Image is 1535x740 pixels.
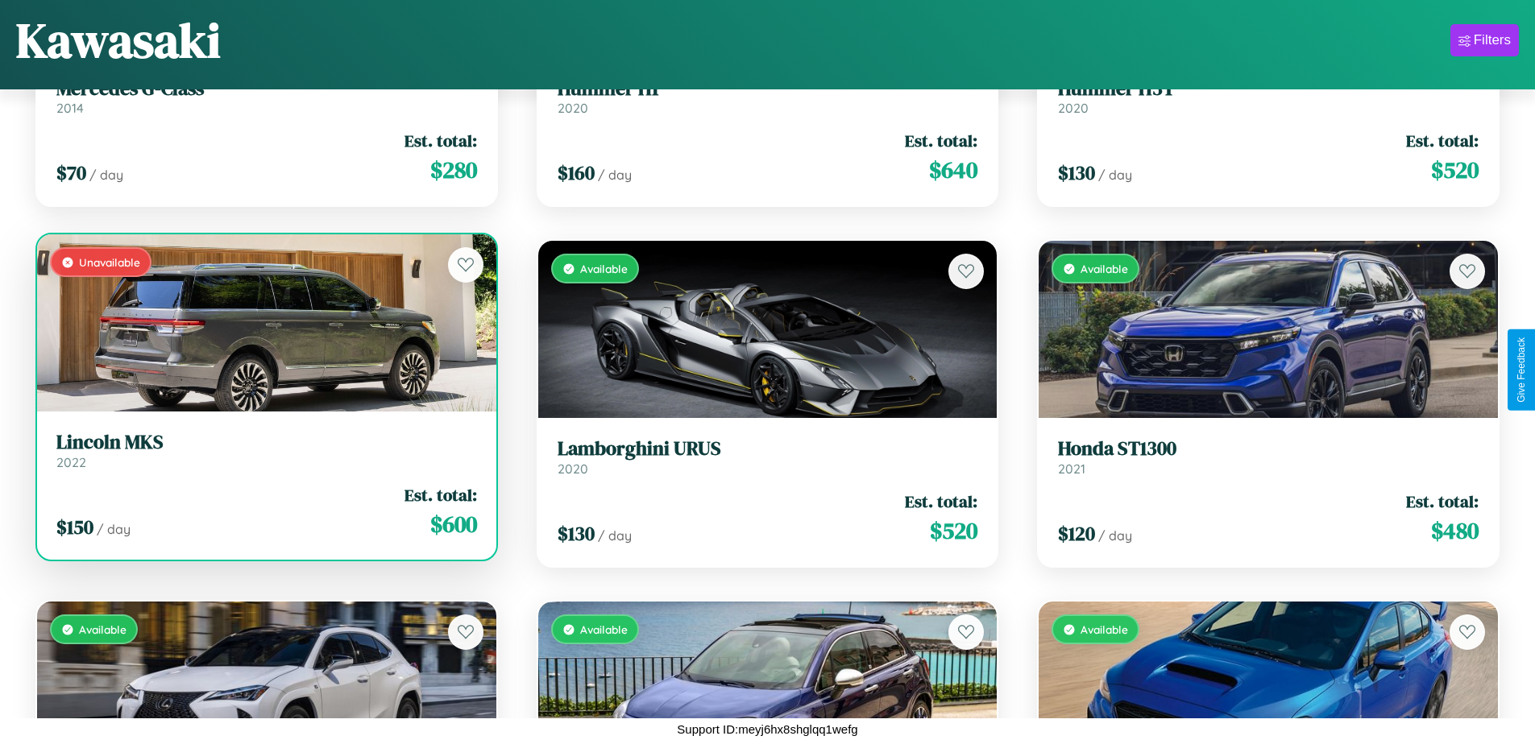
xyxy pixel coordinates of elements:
[16,7,221,73] h1: Kawasaki
[929,154,977,186] span: $ 640
[1406,129,1479,152] span: Est. total:
[580,262,628,275] span: Available
[1081,262,1128,275] span: Available
[1058,100,1089,116] span: 2020
[598,527,632,544] span: / day
[558,520,595,547] span: $ 130
[1098,527,1132,544] span: / day
[558,461,588,477] span: 2020
[89,167,123,183] span: / day
[1081,622,1128,636] span: Available
[56,100,84,116] span: 2014
[56,431,477,470] a: Lincoln MKS2022
[56,431,477,454] h3: Lincoln MKS
[1450,24,1519,56] button: Filters
[1058,437,1479,461] h3: Honda ST1300
[580,622,628,636] span: Available
[1474,32,1511,48] div: Filters
[79,255,140,269] span: Unavailable
[558,437,978,461] h3: Lamborghini URUS
[56,77,477,117] a: Mercedes G-Class2014
[905,129,977,152] span: Est. total:
[905,490,977,513] span: Est. total:
[1098,167,1132,183] span: / day
[1058,520,1095,547] span: $ 120
[1431,515,1479,547] span: $ 480
[97,521,131,537] span: / day
[1058,77,1479,117] a: Hummer H3T2020
[79,622,127,636] span: Available
[558,437,978,477] a: Lamborghini URUS2020
[558,159,595,186] span: $ 160
[1406,490,1479,513] span: Est. total:
[598,167,632,183] span: / day
[558,77,978,117] a: Hummer H12020
[56,159,86,186] span: $ 70
[930,515,977,547] span: $ 520
[677,718,857,740] p: Support ID: meyj6hx8shglqq1wefg
[404,129,477,152] span: Est. total:
[1058,437,1479,477] a: Honda ST13002021
[56,514,93,540] span: $ 150
[56,454,86,470] span: 2022
[430,508,477,540] span: $ 600
[404,483,477,506] span: Est. total:
[558,100,588,116] span: 2020
[1431,154,1479,186] span: $ 520
[1058,159,1095,186] span: $ 130
[1516,337,1527,403] div: Give Feedback
[430,154,477,186] span: $ 280
[1058,461,1085,477] span: 2021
